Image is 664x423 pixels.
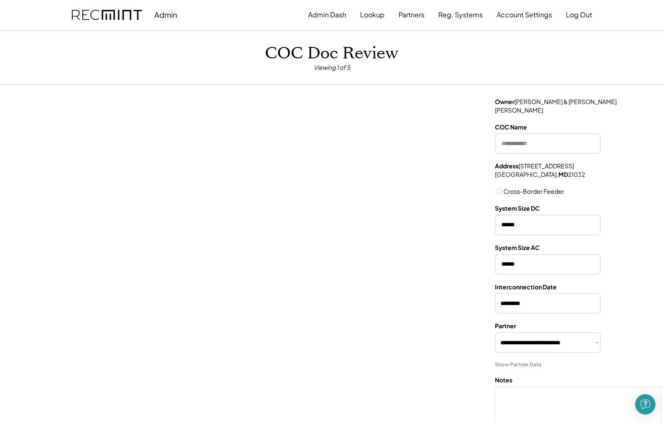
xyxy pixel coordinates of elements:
div: Notes [495,376,512,385]
div: [STREET_ADDRESS] [GEOGRAPHIC_DATA], 21032 [495,162,585,179]
button: Lookup [361,6,385,23]
div: Open Intercom Messenger [635,394,656,415]
button: Account Settings [497,6,552,23]
div: Partner [495,322,516,330]
h1: COC Doc Review [265,44,399,63]
div: Admin [155,10,178,19]
button: Reg. Systems [439,6,483,23]
label: Cross-Border Feeder [503,187,564,195]
div: COC Name [495,123,527,132]
button: Admin Dash [309,6,347,23]
img: recmint-logotype%403x.png [72,10,142,20]
div: Show Partner Data [495,361,541,368]
div: Viewing 1 of 5 [314,63,350,72]
button: Log Out [566,6,593,23]
strong: Owner [495,98,514,105]
div: [PERSON_NAME] & [PERSON_NAME] [PERSON_NAME] [495,98,661,114]
div: System Size DC [495,204,540,213]
button: Partners [399,6,425,23]
div: System Size AC [495,244,540,252]
div: Interconnection Date [495,283,557,291]
strong: MD [558,170,568,178]
strong: Address [495,162,519,170]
